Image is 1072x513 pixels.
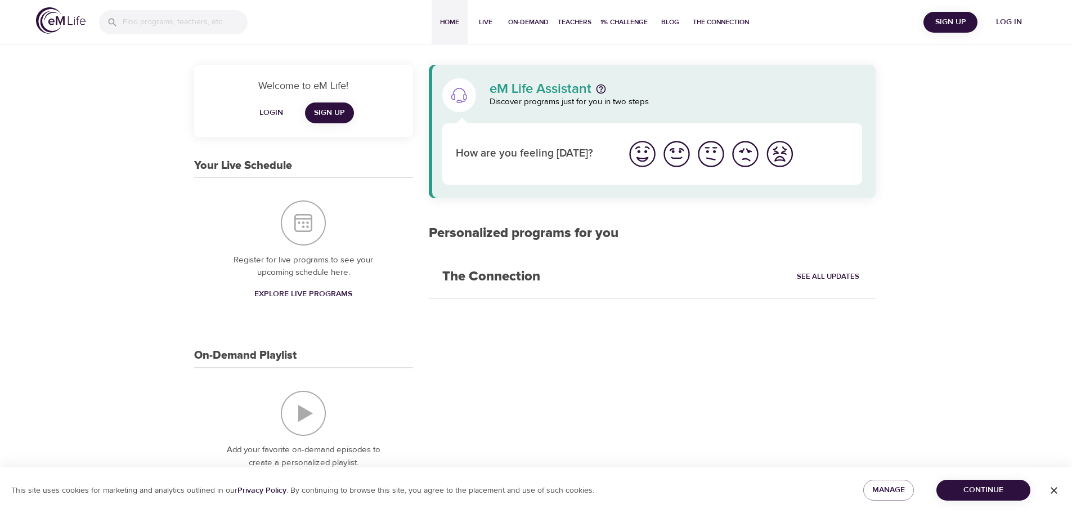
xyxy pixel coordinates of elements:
button: I'm feeling great [625,137,660,171]
span: Live [472,16,499,28]
button: I'm feeling good [660,137,694,171]
span: See All Updates [797,270,859,283]
img: Your Live Schedule [281,200,326,246]
h3: Your Live Schedule [194,159,292,172]
img: worst [764,139,795,169]
button: I'm feeling ok [694,137,728,171]
span: 1% Challenge [600,16,648,28]
h2: Personalized programs for you [429,225,876,242]
h2: The Connection [429,255,554,298]
p: Add your favorite on-demand episodes to create a personalized playlist. [217,444,391,469]
img: great [627,139,658,169]
span: Continue [945,483,1021,497]
img: bad [730,139,761,169]
button: Sign Up [923,12,977,33]
a: Privacy Policy [237,485,286,496]
p: Discover programs just for you in two steps [490,96,863,109]
img: eM Life Assistant [450,86,468,104]
span: The Connection [693,16,749,28]
span: Blog [657,16,684,28]
button: Continue [936,480,1030,501]
img: good [661,139,692,169]
span: Login [258,106,285,120]
span: Teachers [558,16,591,28]
span: Manage [872,483,905,497]
a: Explore Live Programs [250,284,357,305]
h3: On-Demand Playlist [194,349,297,362]
p: Welcome to eM Life! [208,78,400,93]
button: Manage [863,480,914,501]
button: I'm feeling worst [762,137,797,171]
p: Register for live programs to see your upcoming schedule here. [217,254,391,279]
img: logo [36,7,86,34]
span: Sign Up [314,106,345,120]
span: Log in [986,15,1031,29]
a: See All Updates [794,268,862,286]
span: Sign Up [928,15,973,29]
span: Home [436,16,463,28]
img: On-Demand Playlist [281,391,326,436]
button: Log in [982,12,1036,33]
img: ok [696,139,726,169]
p: How are you feeling [DATE]? [456,146,612,162]
span: Explore Live Programs [254,287,352,301]
span: On-Demand [508,16,549,28]
input: Find programs, teachers, etc... [123,10,248,34]
button: Login [253,102,289,123]
a: Sign Up [305,102,354,123]
p: eM Life Assistant [490,82,591,96]
button: I'm feeling bad [728,137,762,171]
